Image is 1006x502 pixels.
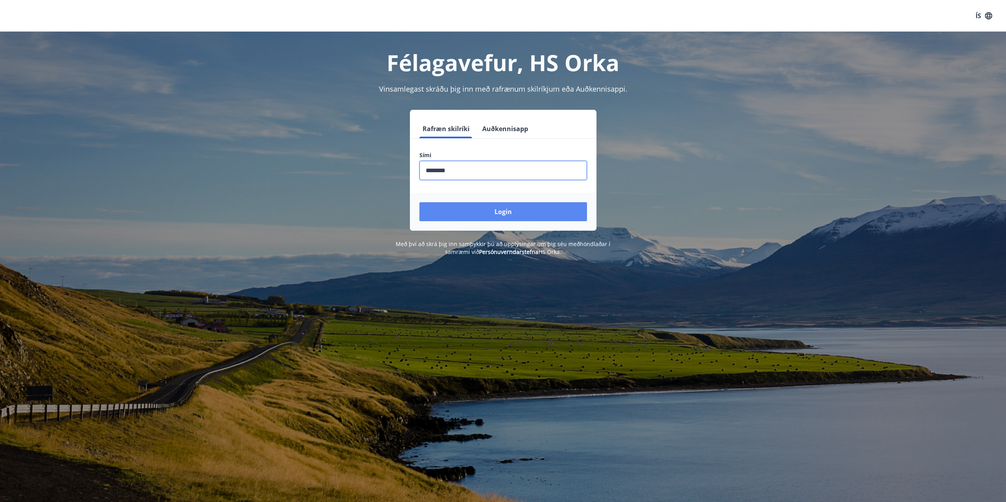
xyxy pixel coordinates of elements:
[419,202,587,221] button: Login
[396,240,610,256] span: Með því að skrá þig inn samþykkir þú að upplýsingar um þig séu meðhöndlaðar í samræmi við HS Orka.
[971,9,997,23] button: ÍS
[379,84,627,94] span: Vinsamlegast skráðu þig inn með rafrænum skilríkjum eða Auðkennisappi.
[419,151,587,159] label: Sími
[419,119,473,138] button: Rafræn skilríki
[479,119,531,138] button: Auðkennisapp
[228,47,778,77] h1: Félagavefur, HS Orka
[479,248,538,256] a: Persónuverndarstefna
